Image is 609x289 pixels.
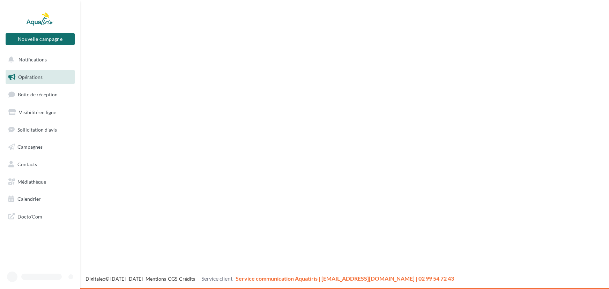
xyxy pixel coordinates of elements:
[4,140,76,154] a: Campagnes
[168,276,177,282] a: CGS
[4,209,76,224] a: Docto'Com
[18,74,43,80] span: Opérations
[4,105,76,120] a: Visibilité en ligne
[4,70,76,84] a: Opérations
[18,91,58,97] span: Boîte de réception
[4,87,76,102] a: Boîte de réception
[17,126,57,132] span: Sollicitation d'avis
[17,196,41,202] span: Calendrier
[201,275,233,282] span: Service client
[4,52,73,67] button: Notifications
[146,276,166,282] a: Mentions
[179,276,195,282] a: Crédits
[4,192,76,206] a: Calendrier
[236,275,454,282] span: Service communication Aquatiris | [EMAIL_ADDRESS][DOMAIN_NAME] | 02 99 54 72 43
[6,33,75,45] button: Nouvelle campagne
[17,212,42,221] span: Docto'Com
[86,276,454,282] span: © [DATE]-[DATE] - - -
[17,144,43,150] span: Campagnes
[4,175,76,189] a: Médiathèque
[4,157,76,172] a: Contacts
[4,123,76,137] a: Sollicitation d'avis
[17,161,37,167] span: Contacts
[86,276,105,282] a: Digitaleo
[17,179,46,185] span: Médiathèque
[19,109,56,115] span: Visibilité en ligne
[18,57,47,62] span: Notifications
